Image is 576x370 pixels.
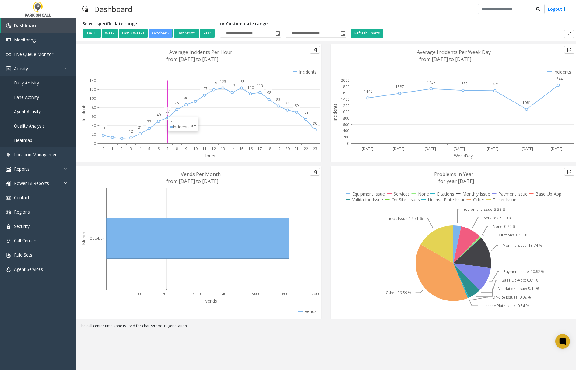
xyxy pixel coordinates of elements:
text: for year [DATE] [438,178,474,185]
text: 1600 [341,90,349,95]
text: 113 [257,83,263,88]
img: 'icon' [6,52,11,57]
span: Security [14,223,30,229]
text: 22 [304,146,308,151]
text: 98 [267,90,271,95]
span: Call Centers [14,238,37,243]
button: Export to pdf [564,168,574,176]
text: 600 [343,122,349,127]
text: 21 [294,146,299,151]
text: 1400 [341,97,349,102]
text: 13 [221,146,225,151]
text: None: 0.70 % [493,224,516,229]
text: 80 [92,105,96,110]
text: [DATE] [522,146,533,151]
button: Last 2 Weeks [119,29,148,38]
button: Refresh Charts [351,29,383,38]
text: 3 [130,146,132,151]
text: 17 [258,146,262,151]
span: Rule Sets [14,252,32,258]
img: 'icon' [6,167,11,172]
text: 4 [139,146,142,151]
text: 5 [148,146,150,151]
text: 4000 [222,291,230,296]
text: 3000 [192,291,201,296]
text: 30 [313,121,317,126]
button: Export to pdf [310,168,320,176]
text: 1587 [395,84,404,89]
text: 74 [285,101,290,106]
text: Vends [205,298,217,304]
a: Logout [548,6,568,12]
img: 'icon' [6,38,11,43]
text: 12 [212,146,216,151]
text: Validation Issue: 5.41 % [498,286,539,291]
text: 400 [343,128,349,133]
text: On-Site Issues: 0.02 % [492,295,531,300]
text: 15 [239,146,244,151]
span: Contacts [14,195,32,200]
button: Export to pdf [564,46,574,54]
text: 16 [248,146,253,151]
button: Export to pdf [310,46,320,54]
text: License Plate Issue: 0.54 % [483,303,529,308]
text: 20 [92,132,96,137]
text: from [DATE] to [DATE] [419,56,471,63]
text: 1 [111,146,114,151]
text: 8 [176,146,178,151]
text: from [DATE] to [DATE] [166,178,218,185]
text: 49 [156,112,161,117]
text: 100 [90,96,96,101]
text: 11 [120,129,124,135]
text: 1200 [341,103,349,108]
text: 69 [294,103,299,108]
text: WeekDay [454,153,473,159]
text: 86 [184,95,188,101]
span: Live Queue Monitor [14,51,53,57]
text: Average Incidents Per Week Day [417,49,491,56]
text: [DATE] [424,146,436,151]
text: 1844 [554,76,563,81]
text: 40 [92,123,96,128]
text: 107 [201,86,208,91]
span: Power BI Reports [14,180,49,186]
span: Daily Activity [14,80,39,86]
h5: or Custom date range [220,21,346,27]
text: 2 [121,146,123,151]
img: pageIcon [82,2,88,16]
text: 0 [347,141,349,146]
text: 83 [276,97,280,102]
text: 19 [276,146,280,151]
button: Week [102,29,118,38]
button: Last Month [174,29,199,38]
text: 10 [193,146,198,151]
text: 200 [343,135,349,140]
span: Toggle popup [274,29,281,38]
button: October [149,29,173,38]
div: Incidents: 57 [170,124,196,130]
text: 6000 [282,291,290,296]
text: Other: 39.59 % [386,290,411,295]
text: 33 [147,119,151,124]
text: 5000 [252,291,260,296]
text: 800 [343,116,349,121]
h3: Dashboard [91,2,135,16]
img: 'icon' [6,224,11,229]
text: 7000 [312,291,320,296]
h5: Select specific date range [83,21,216,27]
text: 2000 [341,78,349,83]
img: 'icon' [6,196,11,200]
text: 113 [229,83,235,88]
text: 1440 [364,89,372,94]
text: 0 [94,141,96,146]
text: 21 [138,125,142,130]
text: 1800 [341,84,349,89]
text: 2000 [162,291,170,296]
text: 23 [313,146,317,151]
img: 'icon' [6,239,11,243]
text: from [DATE] to [DATE] [166,56,218,63]
text: [DATE] [453,146,465,151]
text: 1000 [132,291,141,296]
div: 7 [170,118,196,124]
text: 120 [90,87,96,92]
